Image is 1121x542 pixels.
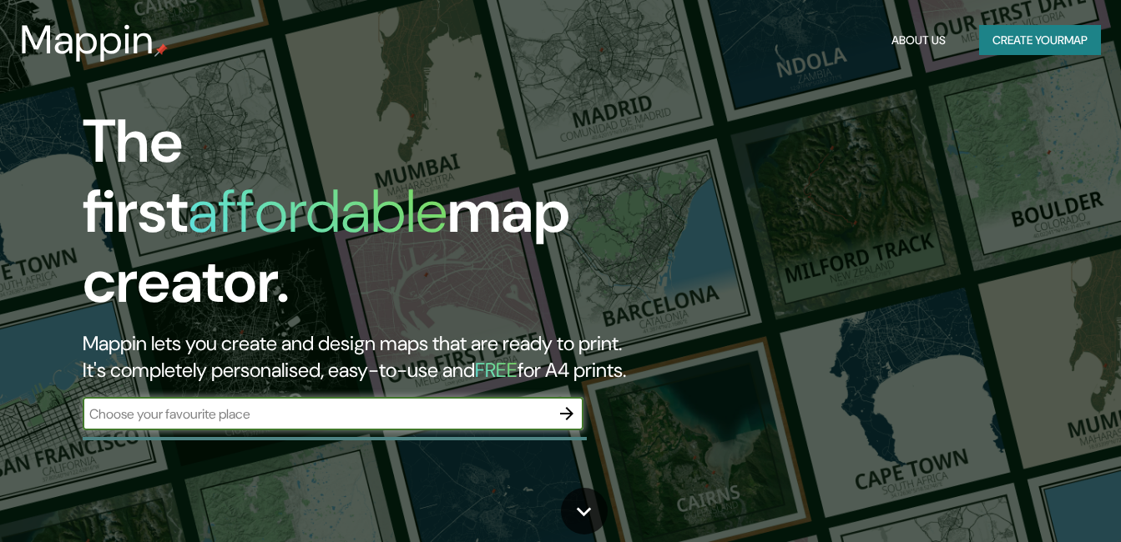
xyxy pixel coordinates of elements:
button: About Us [885,25,952,56]
input: Choose your favourite place [83,404,550,424]
h3: Mappin [20,17,154,63]
h1: The first map creator. [83,107,644,330]
font: About Us [891,30,946,51]
img: mappin-pin [154,43,168,57]
button: Create yourmap [979,25,1101,56]
h5: FREE [475,357,518,383]
font: Create your map [992,30,1088,51]
h2: Mappin lets you create and design maps that are ready to print. It's completely personalised, eas... [83,330,644,384]
h1: affordable [188,173,447,250]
